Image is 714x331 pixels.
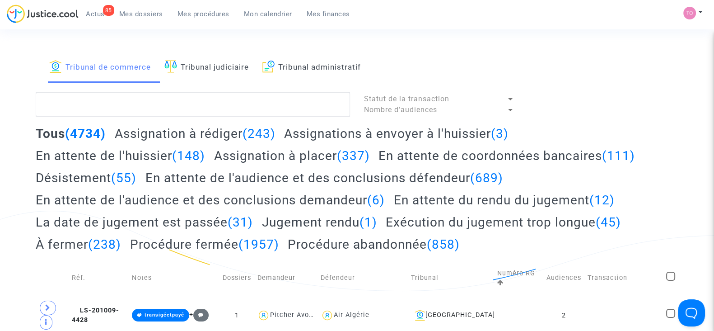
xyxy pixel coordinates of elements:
[238,237,279,252] span: (1957)
[321,309,334,322] img: icon-user.svg
[189,311,209,318] span: +
[334,311,369,319] div: Air Algérie
[386,214,621,230] h2: Exécution du jugement trop longue
[237,7,299,21] a: Mon calendrier
[596,215,621,230] span: (45)
[602,148,635,163] span: (111)
[72,307,119,324] span: LS-201009-4428
[683,7,696,19] img: fe1f3729a2b880d5091b466bdc4f5af5
[129,259,219,298] td: Notes
[262,60,275,73] img: icon-archive.svg
[177,10,229,18] span: Mes procédures
[88,237,121,252] span: (238)
[284,126,509,142] h2: Assignations à envoyer à l'huissier
[262,214,377,230] h2: Jugement rendu
[427,237,460,252] span: (858)
[130,236,279,252] h2: Procédure fermée
[103,5,114,16] div: 85
[145,170,503,186] h2: En attente de l'audience et des conclusions défendeur
[589,193,615,208] span: (12)
[359,215,377,230] span: (1)
[228,215,253,230] span: (31)
[408,259,494,298] td: Tribunal
[411,310,490,321] div: [GEOGRAPHIC_DATA]
[36,236,121,252] h2: À fermer
[65,126,106,141] span: (4734)
[36,126,106,142] h2: Tous
[337,148,370,163] span: (337)
[307,10,350,18] span: Mes finances
[543,259,584,298] td: Audiences
[367,193,385,208] span: (6)
[119,10,163,18] span: Mes dossiers
[244,10,292,18] span: Mon calendrier
[172,148,205,163] span: (148)
[262,52,361,83] a: Tribunal administratif
[86,10,105,18] span: Actus
[49,60,62,73] img: icon-banque.svg
[214,148,370,164] h2: Assignation à placer
[115,126,275,142] h2: Assignation à rédiger
[36,148,205,164] h2: En attente de l'huissier
[145,312,184,318] span: transigéetpayé
[415,310,425,321] img: icon-banque.svg
[7,5,79,23] img: jc-logo.svg
[394,192,615,208] h2: En attente du rendu du jugement
[36,170,136,186] h2: Désistement
[257,309,270,322] img: icon-user.svg
[111,170,136,185] span: (55)
[470,170,503,185] span: (689)
[288,236,460,252] h2: Procédure abandonnée
[378,148,635,164] h2: En attente de coordonnées bancaires
[299,7,357,21] a: Mes finances
[79,7,112,21] a: 85Actus
[270,311,320,319] div: Pitcher Avocat
[494,259,543,298] td: Numéro RG
[69,259,129,298] td: Réf.
[164,52,249,83] a: Tribunal judiciaire
[491,126,509,141] span: (3)
[219,259,254,298] td: Dossiers
[112,7,170,21] a: Mes dossiers
[317,259,408,298] td: Défendeur
[170,7,237,21] a: Mes procédures
[243,126,275,141] span: (243)
[36,192,385,208] h2: En attente de l'audience et des conclusions demandeur
[49,52,151,83] a: Tribunal de commerce
[584,259,663,298] td: Transaction
[364,105,437,114] span: Nombre d'audiences
[164,60,177,73] img: icon-faciliter-sm.svg
[678,299,705,326] iframe: Help Scout Beacon - Open
[36,214,253,230] h2: La date de jugement est passée
[254,259,317,298] td: Demandeur
[364,95,449,103] span: Statut de la transaction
